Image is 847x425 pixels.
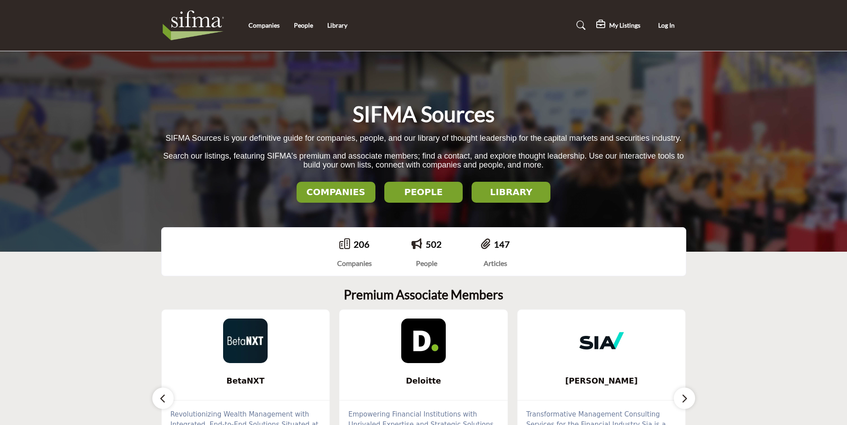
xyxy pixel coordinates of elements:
[596,20,640,31] div: My Listings
[166,134,681,143] span: SIFMA Sources is your definitive guide for companies, people, and our library of thought leadersh...
[426,239,442,249] a: 502
[353,100,495,128] h1: SIFMA Sources
[517,369,686,393] a: [PERSON_NAME]
[531,375,672,387] span: [PERSON_NAME]
[294,21,313,29] a: People
[327,21,347,29] a: Library
[481,258,510,269] div: Articles
[531,369,672,393] b: Sia
[647,17,686,34] button: Log In
[494,239,510,249] a: 147
[339,369,508,393] a: Deloitte
[411,258,442,269] div: People
[354,239,370,249] a: 206
[353,369,494,393] b: Deloitte
[175,369,317,393] b: BetaNXT
[297,182,375,203] button: COMPANIES
[175,375,317,387] span: BetaNXT
[163,151,684,170] span: Search our listings, featuring SIFMA's premium and associate members; find a contact, and explore...
[344,287,503,302] h2: Premium Associate Members
[299,187,373,197] h2: COMPANIES
[223,319,268,363] img: BetaNXT
[568,18,591,33] a: Search
[337,258,372,269] div: Companies
[472,182,550,203] button: LIBRARY
[387,187,460,197] h2: PEOPLE
[384,182,463,203] button: PEOPLE
[401,319,446,363] img: Deloitte
[248,21,280,29] a: Companies
[579,319,624,363] img: Sia
[161,8,230,43] img: Site Logo
[474,187,548,197] h2: LIBRARY
[658,21,675,29] span: Log In
[609,21,640,29] h5: My Listings
[353,375,494,387] span: Deloitte
[162,369,330,393] a: BetaNXT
